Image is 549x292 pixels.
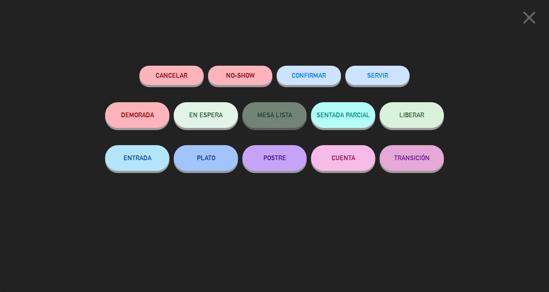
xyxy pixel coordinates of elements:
[380,102,444,128] button: LIBERAR
[311,145,375,171] button: CUENTA
[105,145,169,171] button: ENTRADA
[105,102,169,128] button: DEMORADA
[380,145,444,171] button: TRANSICIÓN
[208,66,272,85] button: NO-SHOW
[139,66,204,85] button: Cancelar
[399,111,424,119] span: LIBERAR
[174,102,238,128] button: EN ESPERA
[519,7,540,28] i: close
[242,145,307,171] button: POSTRE
[174,145,238,171] button: PLATO
[516,6,543,32] button: close
[311,102,375,128] button: SENTADA PARCIAL
[292,72,326,79] span: CONFIRMAR
[242,102,307,128] button: MESA LISTA
[277,66,341,85] button: CONFIRMAR
[345,66,410,85] button: SERVIR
